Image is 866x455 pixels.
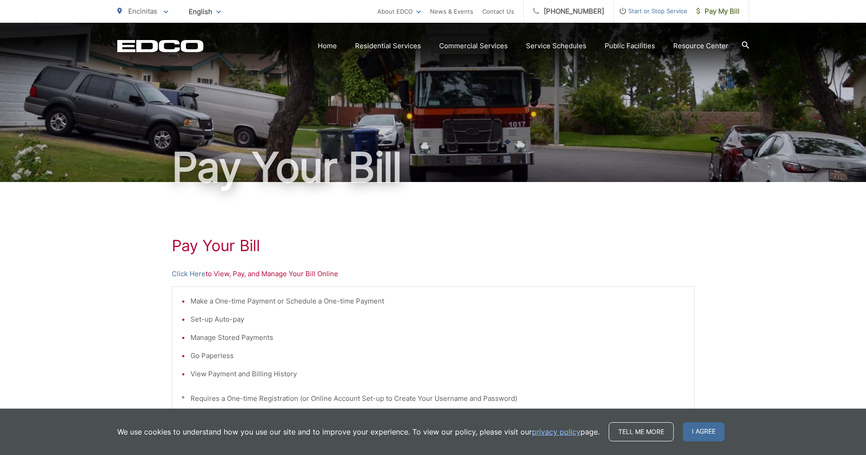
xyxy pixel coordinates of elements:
[683,422,725,441] span: I agree
[117,145,749,190] h1: Pay Your Bill
[190,350,685,361] li: Go Paperless
[190,296,685,307] li: Make a One-time Payment or Schedule a One-time Payment
[181,393,685,404] p: * Requires a One-time Registration (or Online Account Set-up to Create Your Username and Password)
[696,6,740,17] span: Pay My Bill
[526,40,586,51] a: Service Schedules
[128,7,157,15] span: Encinitas
[190,314,685,325] li: Set-up Auto-pay
[172,268,695,279] p: to View, Pay, and Manage Your Bill Online
[117,40,204,52] a: EDCD logo. Return to the homepage.
[673,40,728,51] a: Resource Center
[532,426,581,437] a: privacy policy
[190,332,685,343] li: Manage Stored Payments
[117,426,600,437] p: We use cookies to understand how you use our site and to improve your experience. To view our pol...
[609,422,674,441] a: Tell me more
[605,40,655,51] a: Public Facilities
[377,6,421,17] a: About EDCO
[355,40,421,51] a: Residential Services
[172,268,205,279] a: Click Here
[430,6,473,17] a: News & Events
[190,369,685,379] li: View Payment and Billing History
[172,237,695,255] h1: Pay Your Bill
[482,6,514,17] a: Contact Us
[182,4,228,20] span: English
[439,40,508,51] a: Commercial Services
[318,40,337,51] a: Home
